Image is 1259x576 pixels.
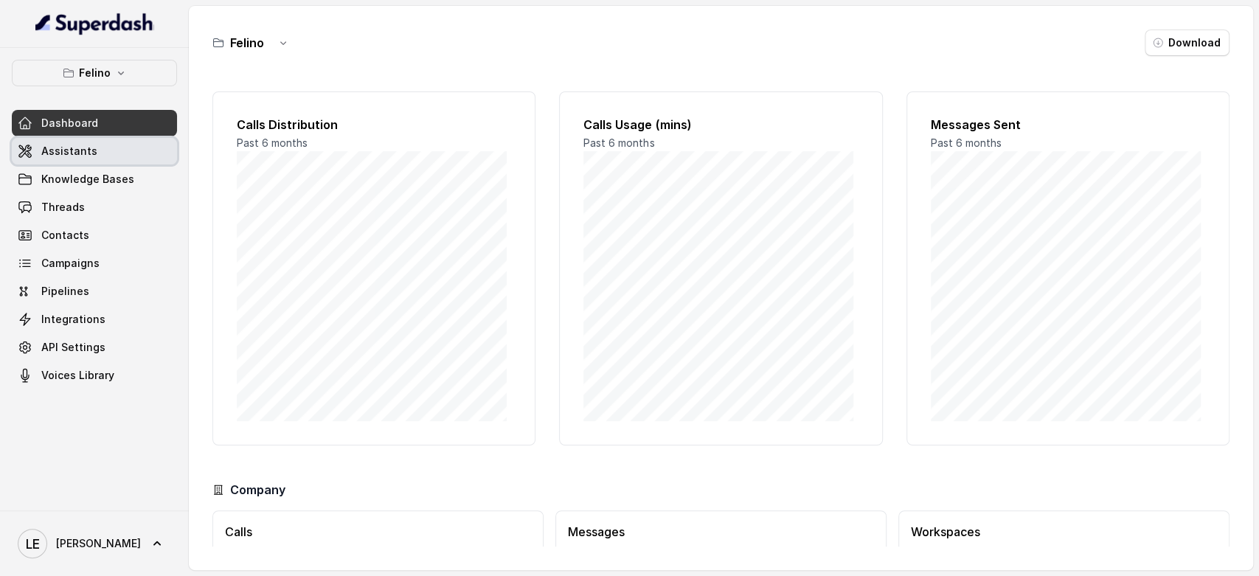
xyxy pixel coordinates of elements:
[583,136,654,149] span: Past 6 months
[1145,30,1229,56] button: Download
[41,368,114,383] span: Voices Library
[41,228,89,243] span: Contacts
[35,12,154,35] img: light.svg
[225,523,531,541] h3: Calls
[56,536,141,551] span: [PERSON_NAME]
[237,136,308,149] span: Past 6 months
[41,256,100,271] span: Campaigns
[12,194,177,221] a: Threads
[41,144,97,159] span: Assistants
[41,200,85,215] span: Threads
[12,278,177,305] a: Pipelines
[230,34,264,52] h3: Felino
[12,334,177,361] a: API Settings
[41,172,134,187] span: Knowledge Bases
[41,312,105,327] span: Integrations
[12,362,177,389] a: Voices Library
[12,138,177,164] a: Assistants
[12,222,177,249] a: Contacts
[583,116,858,133] h2: Calls Usage (mins)
[931,136,1002,149] span: Past 6 months
[931,116,1205,133] h2: Messages Sent
[41,116,98,131] span: Dashboard
[12,110,177,136] a: Dashboard
[237,116,511,133] h2: Calls Distribution
[79,64,111,82] p: Felino
[12,60,177,86] button: Felino
[26,536,40,552] text: LE
[568,523,874,541] h3: Messages
[911,523,1217,541] h3: Workspaces
[12,306,177,333] a: Integrations
[12,166,177,192] a: Knowledge Bases
[230,481,285,499] h3: Company
[41,340,105,355] span: API Settings
[12,250,177,277] a: Campaigns
[12,523,177,564] a: [PERSON_NAME]
[41,284,89,299] span: Pipelines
